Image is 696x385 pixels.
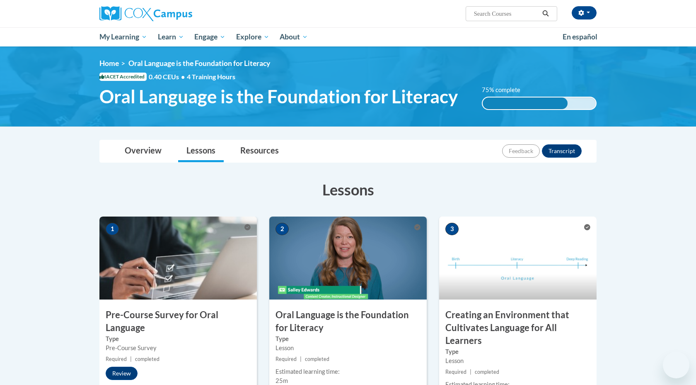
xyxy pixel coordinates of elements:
[275,27,314,46] a: About
[99,85,458,107] span: Oral Language is the Foundation for Literacy
[445,347,590,356] label: Type
[128,59,270,68] span: Oral Language is the Foundation for Literacy
[470,369,471,375] span: |
[275,356,297,362] span: Required
[275,334,420,344] label: Type
[158,32,184,42] span: Learn
[231,27,275,46] a: Explore
[194,32,225,42] span: Engage
[539,9,552,19] button: Search
[116,140,170,162] a: Overview
[106,223,119,235] span: 1
[280,32,308,42] span: About
[445,223,459,235] span: 3
[275,377,288,384] span: 25m
[542,144,582,158] button: Transcript
[94,27,152,46] a: My Learning
[99,179,597,200] h3: Lessons
[572,6,597,19] button: Account Settings
[275,223,289,235] span: 2
[269,217,427,300] img: Course Image
[130,356,132,362] span: |
[275,344,420,353] div: Lesson
[475,369,499,375] span: completed
[187,73,235,80] span: 4 Training Hours
[445,369,466,375] span: Required
[106,344,251,353] div: Pre-Course Survey
[557,28,603,46] a: En español
[502,144,540,158] button: Feedback
[135,356,159,362] span: completed
[189,27,231,46] a: Engage
[99,73,147,81] span: IACET Accredited
[300,356,302,362] span: |
[483,97,568,109] div: 75% complete
[99,6,192,21] img: Cox Campus
[305,356,329,362] span: completed
[445,356,590,366] div: Lesson
[482,85,529,95] label: 75% complete
[87,27,609,46] div: Main menu
[439,217,597,300] img: Course Image
[663,352,689,378] iframe: Button to launch messaging window
[106,334,251,344] label: Type
[99,309,257,334] h3: Pre-Course Survey for Oral Language
[473,9,539,19] input: Search Courses
[275,367,420,376] div: Estimated learning time:
[181,73,185,80] span: •
[149,72,187,81] span: 0.40 CEUs
[236,32,269,42] span: Explore
[439,309,597,347] h3: Creating an Environment that Cultivates Language for All Learners
[269,309,427,334] h3: Oral Language is the Foundation for Literacy
[232,140,287,162] a: Resources
[178,140,224,162] a: Lessons
[99,217,257,300] img: Course Image
[152,27,189,46] a: Learn
[99,59,119,68] a: Home
[99,6,257,21] a: Cox Campus
[563,32,597,41] span: En español
[106,356,127,362] span: Required
[99,32,147,42] span: My Learning
[106,367,138,380] button: Review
